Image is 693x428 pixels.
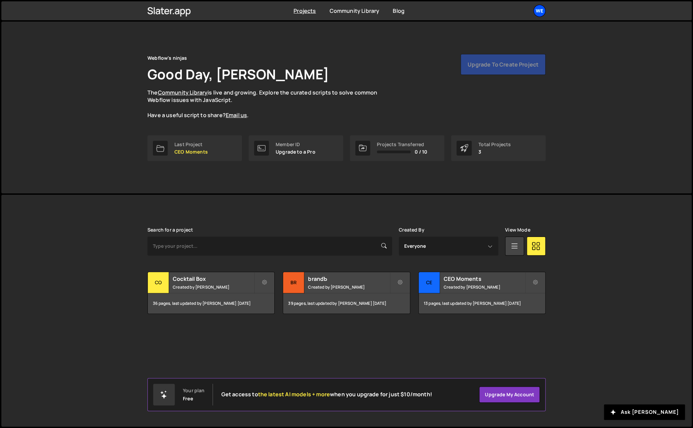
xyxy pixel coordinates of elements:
[174,142,208,147] div: Last Project
[148,293,274,314] div: 36 pages, last updated by [PERSON_NAME] [DATE]
[294,7,316,15] a: Projects
[377,142,427,147] div: Projects Transferred
[399,227,424,233] label: Created By
[415,149,427,155] span: 0 / 10
[308,284,389,290] small: Created by [PERSON_NAME]
[418,272,546,314] a: CE CEO Moments Created by [PERSON_NAME] 13 pages, last updated by [PERSON_NAME] [DATE]
[444,284,525,290] small: Created by [PERSON_NAME]
[276,142,315,147] div: Member ID
[479,386,540,403] a: Upgrade my account
[183,388,204,393] div: Your plan
[183,396,193,401] div: Free
[158,89,207,96] a: Community Library
[283,272,304,293] div: br
[147,89,390,119] p: The is live and growing. Explore the curated scripts to solve common Webflow issues with JavaScri...
[329,7,379,15] a: Community Library
[393,7,405,15] a: Blog
[173,284,254,290] small: Created by [PERSON_NAME]
[147,65,329,83] h1: Good Day, [PERSON_NAME]
[147,54,187,62] div: Webflow's ninjas
[478,149,511,155] p: 3
[147,272,275,314] a: Co Cocktail Box Created by [PERSON_NAME] 36 pages, last updated by [PERSON_NAME] [DATE]
[173,275,254,283] h2: Cocktail Box
[258,391,330,398] span: the latest AI models + more
[148,272,169,293] div: Co
[283,272,410,314] a: br brandЪ Created by [PERSON_NAME] 39 pages, last updated by [PERSON_NAME] [DATE]
[226,111,247,119] a: Email us
[478,142,511,147] div: Total Projects
[283,293,410,314] div: 39 pages, last updated by [PERSON_NAME] [DATE]
[419,293,545,314] div: 13 pages, last updated by [PERSON_NAME] [DATE]
[419,272,440,293] div: CE
[147,237,392,256] input: Type your project...
[604,404,685,420] button: Ask [PERSON_NAME]
[308,275,389,283] h2: brandЪ
[276,149,315,155] p: Upgrade to a Pro
[174,149,208,155] p: CEO Moments
[147,135,242,161] a: Last Project CEO Moments
[505,227,530,233] label: View Mode
[444,275,525,283] h2: CEO Moments
[221,391,432,398] h2: Get access to when you upgrade for just $10/month!
[533,5,546,17] a: We
[147,227,193,233] label: Search for a project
